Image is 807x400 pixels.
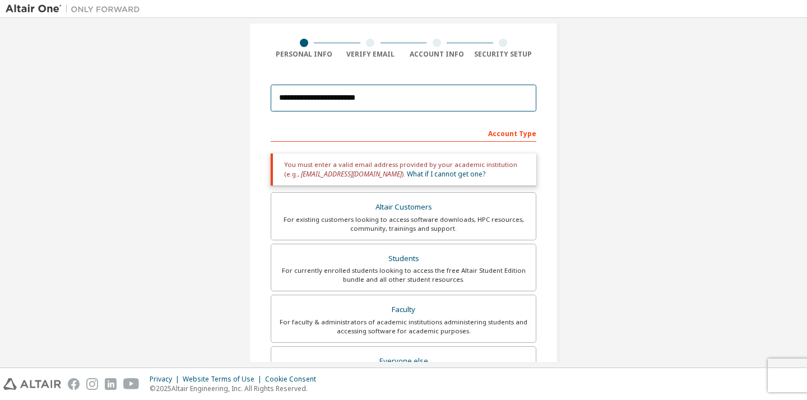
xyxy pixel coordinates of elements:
div: For currently enrolled students looking to access the free Altair Student Edition bundle and all ... [278,266,529,284]
div: Security Setup [470,50,537,59]
div: For faculty & administrators of academic institutions administering students and accessing softwa... [278,318,529,336]
div: Account Info [403,50,470,59]
img: facebook.svg [68,378,80,390]
div: Verify Email [337,50,404,59]
div: Faculty [278,302,529,318]
div: Personal Info [271,50,337,59]
span: [EMAIL_ADDRESS][DOMAIN_NAME] [301,169,402,179]
img: youtube.svg [123,378,140,390]
img: Altair One [6,3,146,15]
img: altair_logo.svg [3,378,61,390]
div: Everyone else [278,354,529,369]
p: © 2025 Altair Engineering, Inc. All Rights Reserved. [150,384,323,393]
div: Website Terms of Use [183,375,265,384]
img: linkedin.svg [105,378,117,390]
div: You must enter a valid email address provided by your academic institution (e.g., ). [271,154,536,185]
div: Privacy [150,375,183,384]
div: Altair Customers [278,199,529,215]
a: What if I cannot get one? [407,169,485,179]
img: instagram.svg [86,378,98,390]
div: Students [278,251,529,267]
div: Cookie Consent [265,375,323,384]
div: For existing customers looking to access software downloads, HPC resources, community, trainings ... [278,215,529,233]
div: Account Type [271,124,536,142]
